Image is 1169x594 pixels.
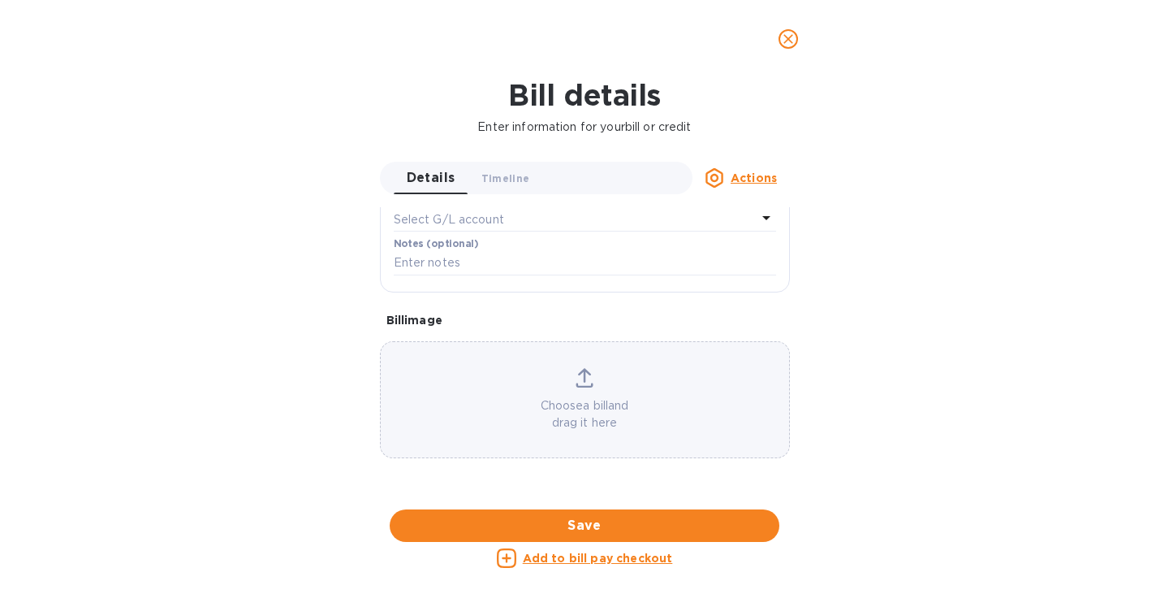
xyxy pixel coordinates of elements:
[13,119,1156,136] p: Enter information for your bill or credit
[381,397,789,431] p: Choose a bill and drag it here
[390,509,779,542] button: Save
[407,167,455,189] span: Details
[731,171,777,184] u: Actions
[403,516,766,535] span: Save
[394,251,776,275] input: Enter notes
[13,78,1156,112] h1: Bill details
[394,211,504,228] p: Select G/L account
[386,312,783,328] p: Bill image
[394,240,479,249] label: Notes (optional)
[769,20,808,59] button: close
[481,170,530,187] span: Timeline
[523,552,673,565] u: Add to bill pay checkout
